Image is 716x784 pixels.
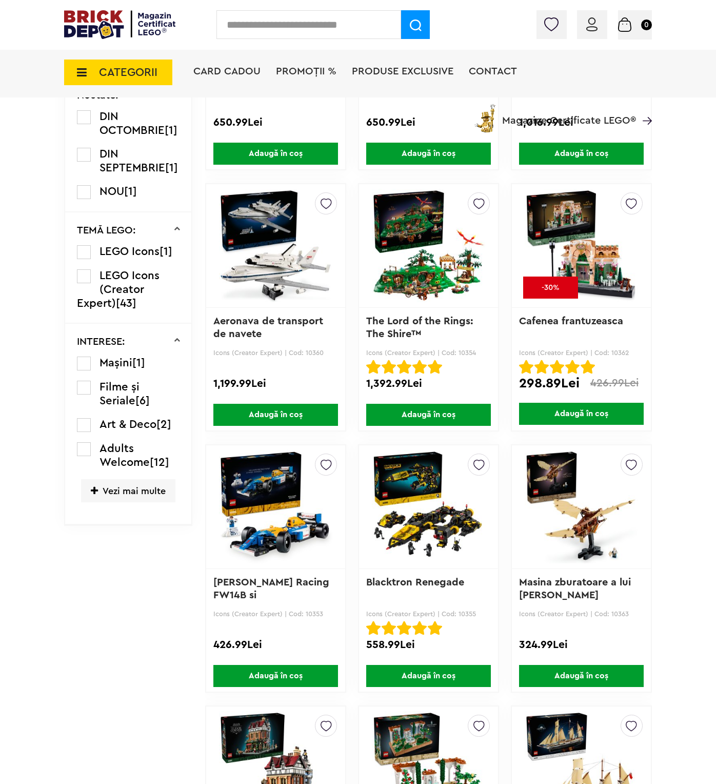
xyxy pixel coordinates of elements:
[359,404,498,426] a: Adaugă în coș
[77,225,136,236] p: TEMĂ LEGO:
[366,577,464,587] a: Blacktron Renegade
[502,102,636,126] span: Magazine Certificate LEGO®
[213,638,338,652] div: 426.99Lei
[100,111,165,136] span: DIN OCTOMBRIE
[213,143,338,165] span: Adaugă în coș
[366,621,381,635] img: Evaluare cu stele
[366,404,491,426] span: Adaugă în coș
[550,360,564,374] img: Evaluare cu stele
[193,66,261,76] a: Card Cadou
[366,316,476,339] a: The Lord of the Rings: The Shire™
[213,377,338,390] div: 1,199.99Lei
[135,395,150,406] span: [6]
[519,360,533,374] img: Evaluare cu stele
[519,349,644,357] p: Icons (Creator Expert) | Cod: 10362
[366,349,491,357] p: Icons (Creator Expert) | Cod: 10354
[213,577,332,613] a: [PERSON_NAME] Racing FW14B si [PERSON_NAME]
[519,665,644,687] span: Adaugă în coș
[397,360,411,374] img: Evaluare cu stele
[519,638,644,652] div: 324.99Lei
[206,143,345,165] a: Adaugă în coș
[525,174,638,318] img: Cafenea frantuzeasca
[100,357,132,368] span: Mașini
[565,360,580,374] img: Evaluare cu stele
[160,246,172,257] span: [1]
[366,360,381,374] img: Evaluare cu stele
[382,360,396,374] img: Evaluare cu stele
[100,419,156,430] span: Art & Deco
[150,457,169,468] span: [12]
[519,403,644,425] span: Adaugă în coș
[428,621,442,635] img: Evaluare cu stele
[206,665,345,687] a: Adaugă în coș
[412,360,427,374] img: Evaluare cu stele
[366,610,491,618] p: Icons (Creator Expert) | Cod: 10355
[219,174,332,318] img: Aeronava de transport de navete
[366,143,491,165] span: Adaugă în coș
[641,19,652,30] small: 0
[512,143,651,165] a: Adaugă în coș
[213,404,338,426] span: Adaugă în coș
[276,66,336,76] a: PROMOȚII %
[366,665,491,687] span: Adaugă în coș
[116,298,136,309] span: [43]
[519,377,580,389] span: 298.89Lei
[156,419,171,430] span: [2]
[412,621,427,635] img: Evaluare cu stele
[534,360,549,374] img: Evaluare cu stele
[219,435,332,579] img: Williams Racing FW14B si Nigel Mansell
[359,665,498,687] a: Adaugă în coș
[372,435,485,579] img: Blacktron Renegade
[581,360,595,374] img: Evaluare cu stele
[100,246,160,257] span: LEGO Icons
[100,186,124,197] span: NOU
[124,186,137,197] span: [1]
[99,67,157,78] span: CATEGORII
[213,316,326,339] a: Aeronava de transport de navete
[100,381,140,406] span: Filme și Seriale
[519,577,634,600] a: Masina zburatoare a lui [PERSON_NAME]
[372,174,485,318] img: The Lord of the Rings: The Shire™
[397,621,411,635] img: Evaluare cu stele
[81,479,175,502] span: Vezi mai multe
[519,143,644,165] span: Adaugă în coș
[213,665,338,687] span: Adaugă în coș
[100,148,165,173] span: DIN SEPTEMBRIE
[469,66,517,76] a: Contact
[636,102,652,112] a: Magazine Certificate LEGO®
[382,621,396,635] img: Evaluare cu stele
[525,435,638,579] img: Masina zburatoare a lui Leonardo da Vinci
[512,665,651,687] a: Adaugă în coș
[359,143,498,165] a: Adaugă în coș
[519,316,623,326] a: Cafenea frantuzeasca
[213,610,338,618] p: Icons (Creator Expert) | Cod: 10353
[512,403,651,425] a: Adaugă în coș
[428,360,442,374] img: Evaluare cu stele
[132,357,145,368] span: [1]
[366,377,491,390] div: 1,392.99Lei
[100,443,150,468] span: Adults Welcome
[206,404,345,426] a: Adaugă în coș
[213,349,338,357] p: Icons (Creator Expert) | Cod: 10360
[352,66,453,76] a: Produse exclusive
[165,162,178,173] span: [1]
[165,125,177,136] span: [1]
[590,378,639,388] span: 426.99Lei
[523,277,578,299] div: -30%
[366,638,491,652] div: 558.99Lei
[77,270,160,309] span: LEGO Icons (Creator Expert)
[519,610,644,618] p: Icons (Creator Expert) | Cod: 10363
[77,337,125,347] p: INTERESE:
